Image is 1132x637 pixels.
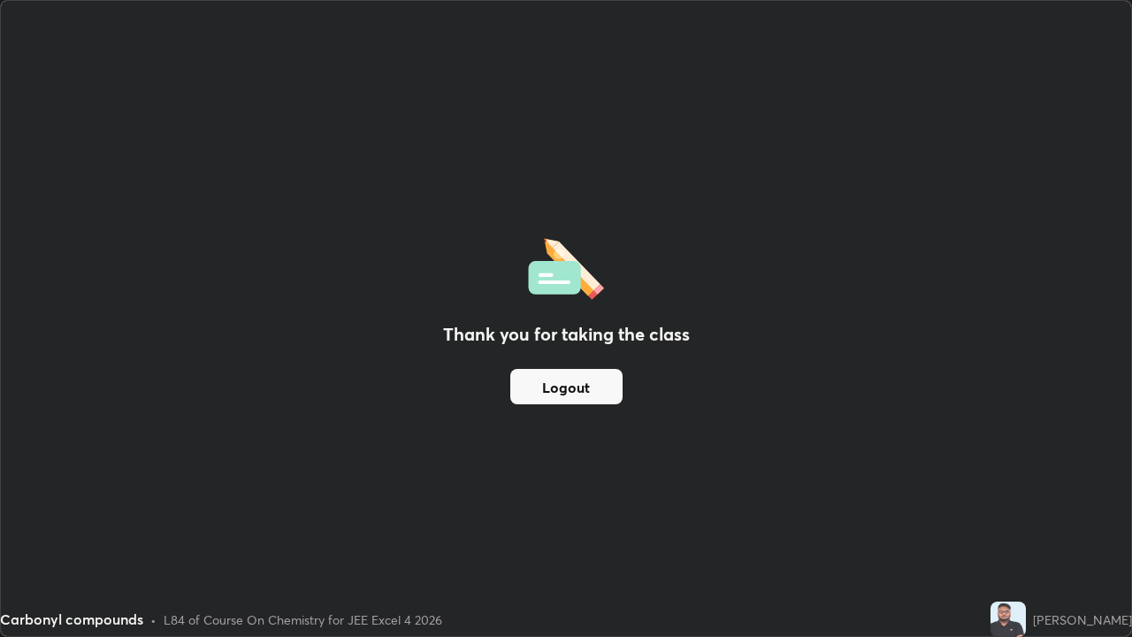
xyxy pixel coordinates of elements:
[990,602,1026,637] img: 482f76725520491caafb691467b04a1d.jpg
[443,321,690,348] h2: Thank you for taking the class
[150,610,157,629] div: •
[528,233,604,300] img: offlineFeedback.1438e8b3.svg
[1033,610,1132,629] div: [PERSON_NAME]
[510,369,623,404] button: Logout
[164,610,442,629] div: L84 of Course On Chemistry for JEE Excel 4 2026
